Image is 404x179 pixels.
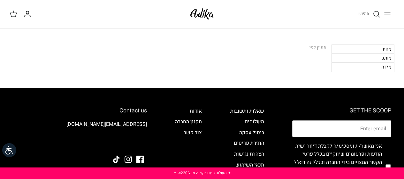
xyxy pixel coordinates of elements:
[136,156,144,163] a: Facebook
[235,161,264,169] a: תנאי השימוש
[332,62,394,71] div: מידה
[292,120,391,137] input: Email
[380,7,394,21] button: Toggle menu
[230,107,264,115] a: שאלות ותשובות
[234,139,264,147] a: החזרת פריטים
[245,118,264,126] a: משלוחים
[234,150,264,158] a: הצהרת נגישות
[309,45,326,52] div: ממוין לפי:
[66,120,147,128] a: [EMAIL_ADDRESS][DOMAIN_NAME]
[188,6,216,21] img: Adika IL
[129,138,147,147] img: Adika IL
[113,156,120,163] a: Tiktok
[332,53,394,62] div: מותג
[175,118,202,126] a: תקנון החברה
[24,10,34,18] a: החשבון שלי
[239,129,264,136] a: ביטול עסקה
[184,129,202,136] a: צור קשר
[292,107,391,114] h6: GET THE SCOOP
[125,156,132,163] a: Instagram
[190,107,202,115] a: אודות
[13,107,147,114] h6: Contact us
[173,170,231,176] a: ✦ משלוח חינם בקנייה מעל ₪220 ✦
[358,11,369,17] span: חיפוש
[332,45,394,53] div: מחיר
[358,10,380,18] a: חיפוש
